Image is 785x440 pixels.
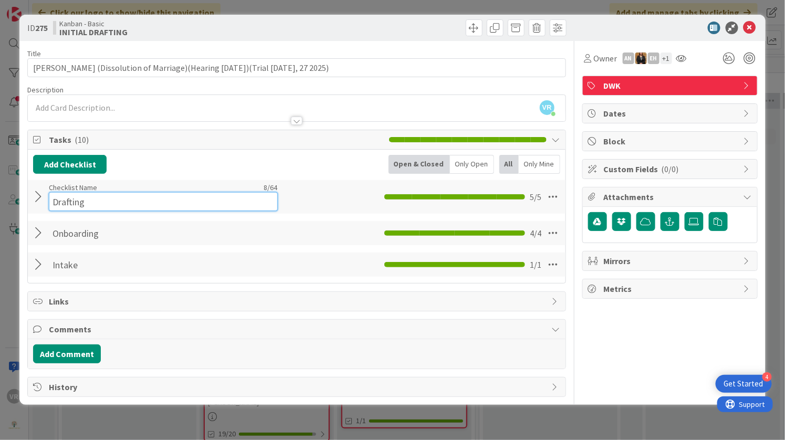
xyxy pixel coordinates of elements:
span: Metrics [604,282,738,295]
div: + 1 [661,53,672,64]
span: Comments [49,323,546,336]
div: Only Mine [519,155,560,174]
span: Kanban - Basic [59,19,128,28]
div: All [499,155,519,174]
div: 4 [762,372,772,382]
span: Tasks [49,133,383,146]
button: Add Checklist [33,155,107,174]
b: INITIAL DRAFTING [59,28,128,36]
span: DWK [604,79,738,92]
span: Dates [604,107,738,120]
span: Owner [594,52,617,65]
span: ( 10 ) [75,134,89,145]
button: Add Comment [33,344,101,363]
span: 1 / 1 [530,258,542,271]
div: Only Open [450,155,494,174]
input: Add Checklist... [49,255,277,274]
span: 5 / 5 [530,191,542,203]
input: Add Checklist... [49,224,277,243]
span: Description [27,85,64,95]
label: Title [27,49,41,58]
div: 8 / 64 [100,183,277,192]
span: Links [49,295,546,308]
span: Attachments [604,191,738,203]
span: Custom Fields [604,163,738,175]
span: 4 / 4 [530,227,542,239]
div: AN [623,53,634,64]
div: EH [648,53,660,64]
b: 275 [35,23,48,33]
div: Open Get Started checklist, remaining modules: 4 [716,375,772,393]
span: History [49,381,546,393]
div: Get Started [724,379,763,389]
span: Block [604,135,738,148]
span: ( 0/0 ) [662,164,679,174]
input: Add Checklist... [49,192,277,211]
span: Support [22,2,48,14]
span: Mirrors [604,255,738,267]
img: KS [635,53,647,64]
span: VR [540,100,554,115]
label: Checklist Name [49,183,97,192]
input: type card name here... [27,58,566,77]
div: Open & Closed [389,155,450,174]
span: ID [27,22,48,34]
